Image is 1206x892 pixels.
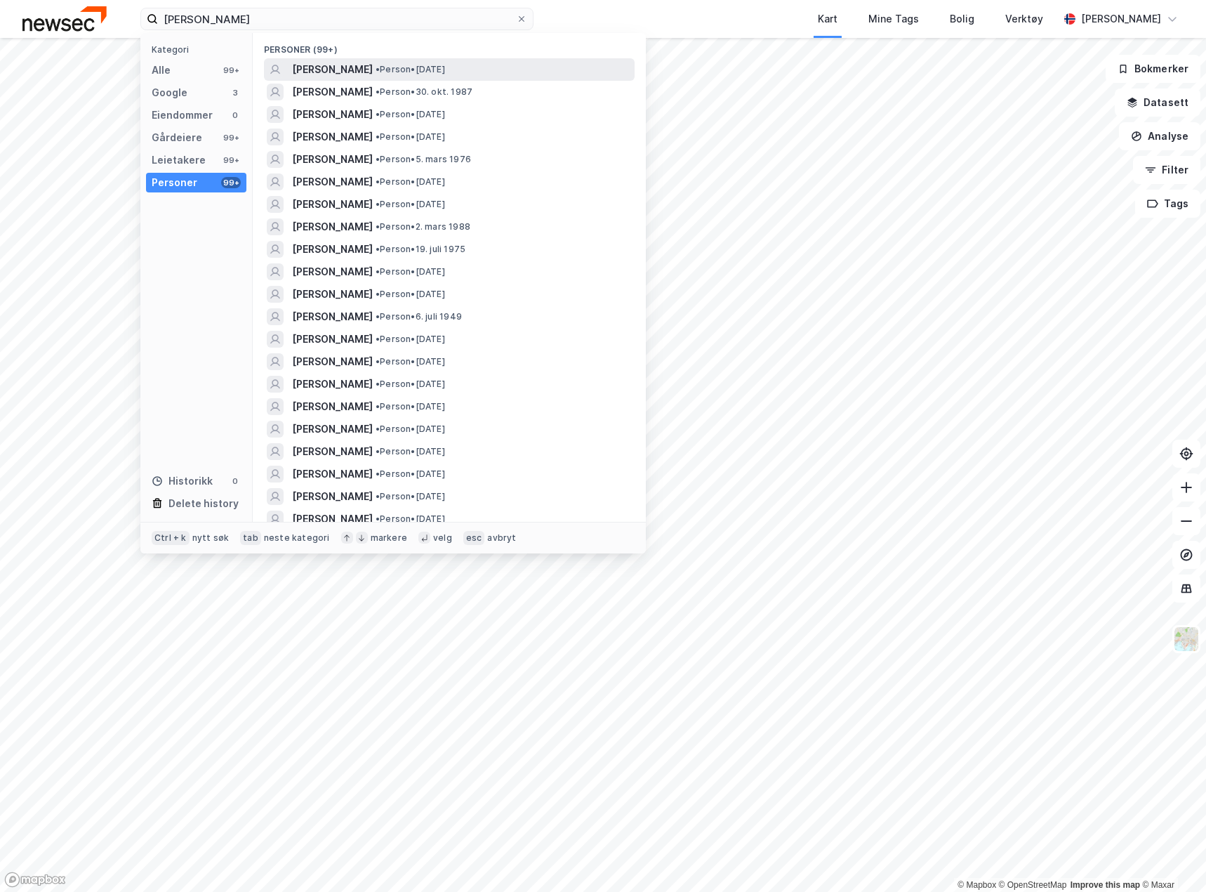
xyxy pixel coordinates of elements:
[371,532,407,544] div: markere
[376,468,380,479] span: •
[292,398,373,415] span: [PERSON_NAME]
[433,532,452,544] div: velg
[292,443,373,460] span: [PERSON_NAME]
[818,11,837,27] div: Kart
[1135,190,1200,218] button: Tags
[152,129,202,146] div: Gårdeiere
[463,531,485,545] div: esc
[158,8,516,29] input: Søk på adresse, matrikkel, gårdeiere, leietakere eller personer
[292,84,373,100] span: [PERSON_NAME]
[376,311,380,322] span: •
[152,62,171,79] div: Alle
[221,132,241,143] div: 99+
[221,177,241,188] div: 99+
[152,152,206,169] div: Leietakere
[376,334,380,344] span: •
[292,331,373,348] span: [PERSON_NAME]
[292,511,373,527] span: [PERSON_NAME]
[376,154,471,165] span: Person • 5. mars 1976
[292,286,373,303] span: [PERSON_NAME]
[376,491,445,502] span: Person • [DATE]
[1115,88,1200,117] button: Datasett
[376,491,380,501] span: •
[240,531,261,545] div: tab
[376,401,445,412] span: Person • [DATE]
[376,64,445,75] span: Person • [DATE]
[292,308,373,325] span: [PERSON_NAME]
[253,33,646,58] div: Personer (99+)
[292,151,373,168] span: [PERSON_NAME]
[376,379,445,390] span: Person • [DATE]
[999,880,1067,890] a: OpenStreetMap
[292,421,373,438] span: [PERSON_NAME]
[376,468,445,480] span: Person • [DATE]
[221,65,241,76] div: 99+
[376,289,445,300] span: Person • [DATE]
[1005,11,1043,27] div: Verktøy
[292,196,373,213] span: [PERSON_NAME]
[376,221,470,232] span: Person • 2. mars 1988
[376,64,380,74] span: •
[152,174,197,191] div: Personer
[152,107,213,124] div: Eiendommer
[1106,55,1200,83] button: Bokmerker
[376,199,445,210] span: Person • [DATE]
[264,532,330,544] div: neste kategori
[292,376,373,393] span: [PERSON_NAME]
[376,221,380,232] span: •
[487,532,516,544] div: avbryt
[376,289,380,299] span: •
[192,532,230,544] div: nytt søk
[22,6,107,31] img: newsec-logo.f6e21ccffca1b3a03d2d.png
[376,356,380,367] span: •
[292,263,373,280] span: [PERSON_NAME]
[376,199,380,209] span: •
[957,880,996,890] a: Mapbox
[376,176,445,188] span: Person • [DATE]
[376,131,380,142] span: •
[376,513,380,524] span: •
[376,266,445,277] span: Person • [DATE]
[152,44,246,55] div: Kategori
[376,86,472,98] span: Person • 30. okt. 1987
[152,473,213,490] div: Historikk
[1081,11,1161,27] div: [PERSON_NAME]
[230,110,241,121] div: 0
[292,218,373,235] span: [PERSON_NAME]
[292,488,373,505] span: [PERSON_NAME]
[376,334,445,345] span: Person • [DATE]
[1173,626,1200,652] img: Z
[376,311,462,322] span: Person • 6. juli 1949
[292,106,373,123] span: [PERSON_NAME]
[292,353,373,370] span: [PERSON_NAME]
[376,176,380,187] span: •
[376,356,445,367] span: Person • [DATE]
[292,466,373,483] span: [PERSON_NAME]
[230,87,241,98] div: 3
[376,244,380,254] span: •
[292,61,373,78] span: [PERSON_NAME]
[152,531,190,545] div: Ctrl + k
[1119,122,1200,150] button: Analyse
[292,129,373,145] span: [PERSON_NAME]
[376,244,465,255] span: Person • 19. juli 1975
[376,109,445,120] span: Person • [DATE]
[376,109,380,119] span: •
[152,84,187,101] div: Google
[230,475,241,487] div: 0
[376,379,380,389] span: •
[1136,825,1206,892] iframe: Chat Widget
[292,173,373,190] span: [PERSON_NAME]
[168,495,239,512] div: Delete history
[221,155,241,166] div: 99+
[376,446,380,457] span: •
[376,154,380,164] span: •
[292,241,373,258] span: [PERSON_NAME]
[1133,156,1200,184] button: Filter
[376,513,445,525] span: Person • [DATE]
[376,424,380,434] span: •
[950,11,974,27] div: Bolig
[376,86,380,97] span: •
[376,424,445,435] span: Person • [DATE]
